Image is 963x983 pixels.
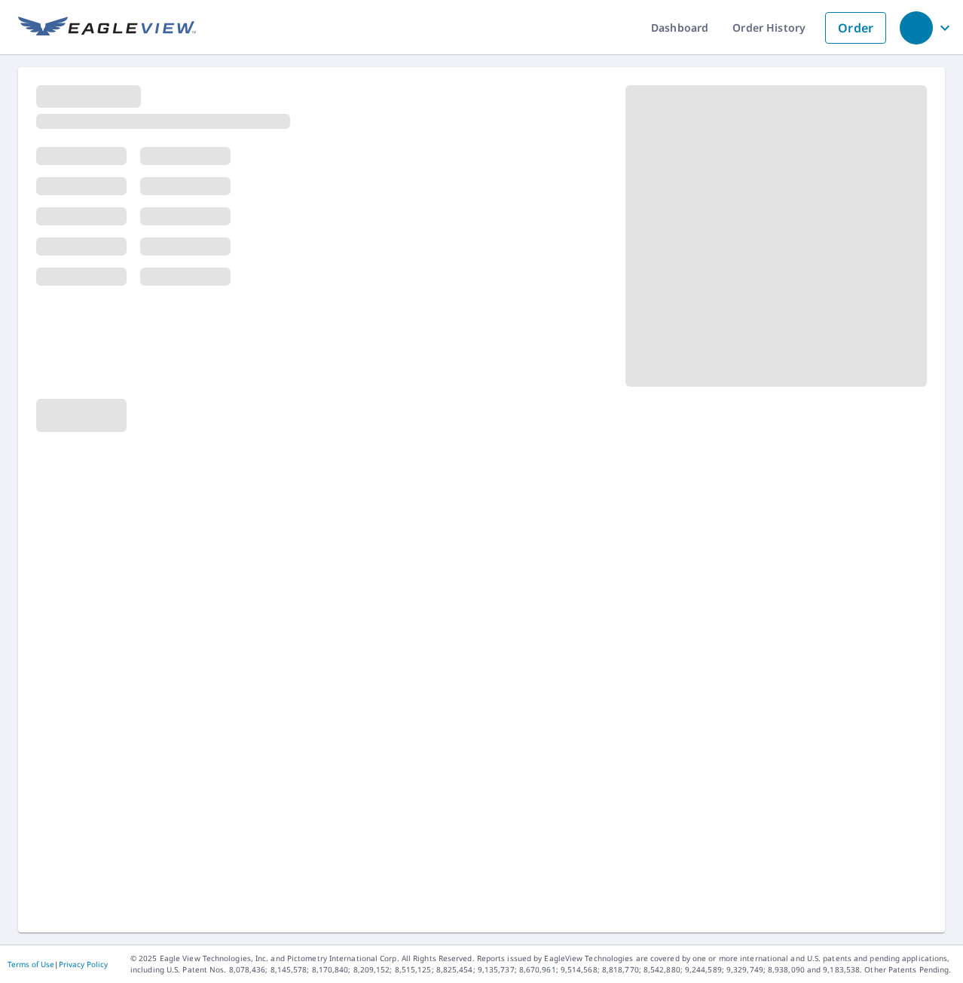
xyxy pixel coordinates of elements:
[8,960,108,969] p: |
[8,959,54,969] a: Terms of Use
[18,17,196,39] img: EV Logo
[130,953,955,975] p: © 2025 Eagle View Technologies, Inc. and Pictometry International Corp. All Rights Reserved. Repo...
[825,12,886,44] a: Order
[59,959,108,969] a: Privacy Policy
